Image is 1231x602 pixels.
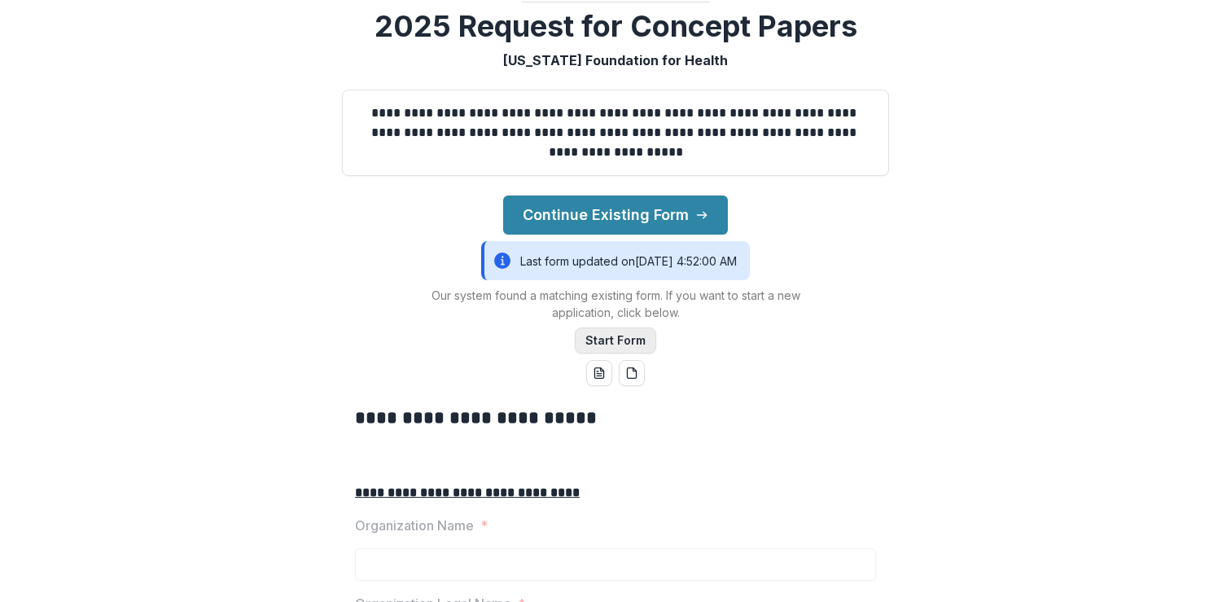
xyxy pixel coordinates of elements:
[575,327,656,354] button: Start Form
[619,360,645,386] button: pdf-download
[503,51,728,70] p: [US_STATE] Foundation for Health
[503,196,728,235] button: Continue Existing Form
[355,516,474,535] p: Organization Name
[481,241,750,280] div: Last form updated on [DATE] 4:52:00 AM
[586,360,612,386] button: word-download
[375,9,857,44] h2: 2025 Request for Concept Papers
[412,287,819,321] p: Our system found a matching existing form. If you want to start a new application, click below.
